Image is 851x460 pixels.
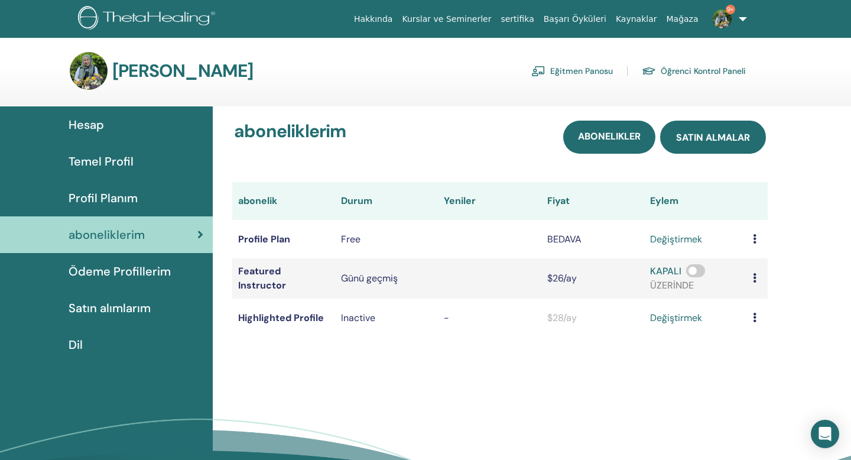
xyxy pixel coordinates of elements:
div: Free [341,232,432,247]
h3: [PERSON_NAME] [112,60,254,82]
div: Günü geçmiş [341,271,432,286]
img: default.jpg [70,52,108,90]
span: - [444,312,449,324]
a: değiştirmek [650,311,702,325]
a: sertifika [496,8,538,30]
a: Öğrenci Kontrol Paneli [642,61,746,80]
h3: aboneliklerim [234,121,346,149]
span: $28/ay [547,312,577,324]
div: Open Intercom Messenger [811,420,839,448]
span: Satın alımlarım [69,299,151,317]
span: Temel Profil [69,153,134,170]
a: Kurslar ve Seminerler [397,8,496,30]
td: Profile Plan [232,220,335,258]
th: abonelik [232,182,335,220]
span: ÜZERİNDE [650,279,694,291]
img: graduation-cap.svg [642,66,656,76]
a: değiştirmek [650,232,702,247]
span: KAPALI [650,265,681,277]
span: Dil [69,336,83,354]
img: logo.png [78,6,219,33]
th: Eylem [644,182,747,220]
td: Featured Instructor [232,258,335,299]
span: BEDAVA [547,233,582,245]
a: Eğitmen Panosu [531,61,613,80]
span: aboneliklerim [69,226,145,244]
td: Highlighted Profile [232,299,335,337]
span: Hesap [69,116,104,134]
span: abonelikler [578,130,641,142]
a: Mağaza [661,8,703,30]
span: Profil Planım [69,189,138,207]
img: default.jpg [713,9,732,28]
span: Ödeme Profillerim [69,263,171,280]
th: Yeniler [438,182,541,220]
img: chalkboard-teacher.svg [531,66,545,76]
th: Fiyat [541,182,644,220]
span: $26/ay [547,272,577,284]
a: Hakkında [349,8,398,30]
a: Kaynaklar [611,8,662,30]
p: Inactive [341,311,432,325]
th: Durum [335,182,438,220]
span: 9+ [726,5,735,14]
a: abonelikler [563,121,655,154]
a: Başarı Öyküleri [539,8,611,30]
span: satın almalar [676,131,750,144]
a: satın almalar [660,121,766,154]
